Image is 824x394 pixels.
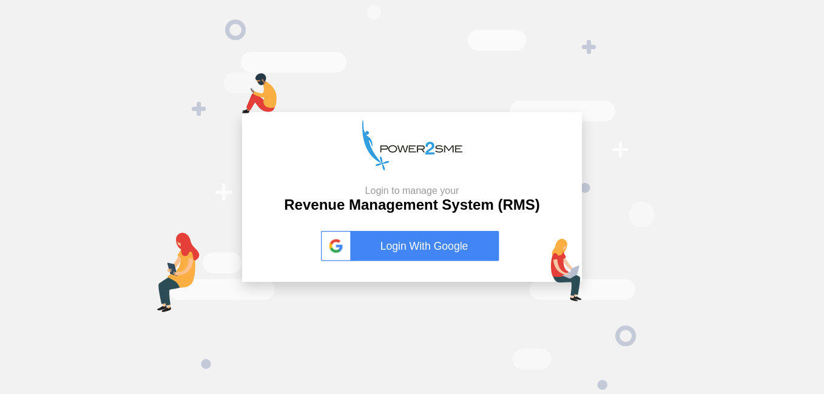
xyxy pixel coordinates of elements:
[284,185,539,196] small: Login to manage your
[551,239,582,301] img: lap-login.png
[317,218,507,274] button: Login With Google
[157,233,200,312] img: tab-login.png
[242,73,277,113] img: mob-login.png
[284,185,539,214] h2: Revenue Management System (RMS)
[362,120,462,170] img: p2s_logo.png
[321,231,503,261] a: Login With Google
